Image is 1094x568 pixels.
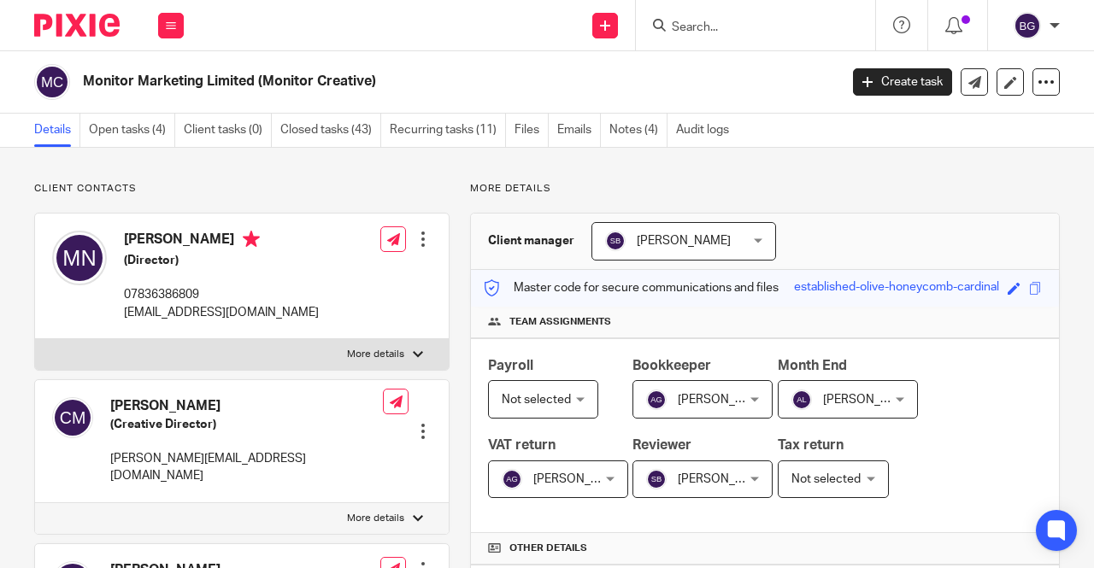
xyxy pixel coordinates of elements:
span: Not selected [791,473,861,485]
span: VAT return [488,438,556,452]
img: svg%3E [791,389,812,410]
img: svg%3E [34,64,70,100]
span: Reviewer [632,438,691,452]
p: 07836386809 [124,286,319,303]
img: svg%3E [605,231,626,251]
p: [PERSON_NAME][EMAIL_ADDRESS][DOMAIN_NAME] [110,450,383,485]
h5: (Creative Director) [110,416,383,433]
p: [EMAIL_ADDRESS][DOMAIN_NAME] [124,304,319,321]
p: More details [347,512,404,525]
input: Search [670,20,824,36]
img: svg%3E [52,397,93,438]
img: svg%3E [1014,12,1041,39]
a: Notes (4) [609,114,668,147]
span: Tax return [778,438,844,452]
img: Pixie [34,14,120,37]
a: Client tasks (0) [184,114,272,147]
h2: Monitor Marketing Limited (Monitor Creative) [83,73,679,91]
span: [PERSON_NAME] [678,473,772,485]
a: Emails [557,114,601,147]
img: svg%3E [52,231,107,285]
i: Primary [243,231,260,248]
span: Not selected [502,394,571,406]
img: svg%3E [502,469,522,489]
a: Create task [853,68,952,96]
span: [PERSON_NAME] [823,394,917,406]
p: Master code for secure communications and files [484,279,779,296]
a: Closed tasks (43) [280,114,381,147]
span: Team assignments [509,315,611,329]
a: Recurring tasks (11) [390,114,506,147]
img: svg%3E [646,469,667,489]
a: Files [515,114,549,147]
h5: (Director) [124,252,319,269]
h3: Client manager [488,232,574,249]
span: Payroll [488,359,533,372]
div: established-olive-honeycomb-cardinal [794,278,999,298]
p: Client contacts [34,182,450,196]
span: [PERSON_NAME] [678,394,772,406]
p: More details [347,348,404,361]
a: Audit logs [676,114,738,147]
span: [PERSON_NAME] [533,473,627,485]
img: svg%3E [646,389,667,410]
a: Details [34,114,80,147]
a: Open tasks (4) [89,114,175,147]
span: Other details [509,542,587,555]
p: More details [470,182,1060,196]
h4: [PERSON_NAME] [110,397,383,415]
span: [PERSON_NAME] [637,235,731,247]
h4: [PERSON_NAME] [124,231,319,252]
span: Month End [778,359,847,372]
span: Bookkeeper [632,359,711,372]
